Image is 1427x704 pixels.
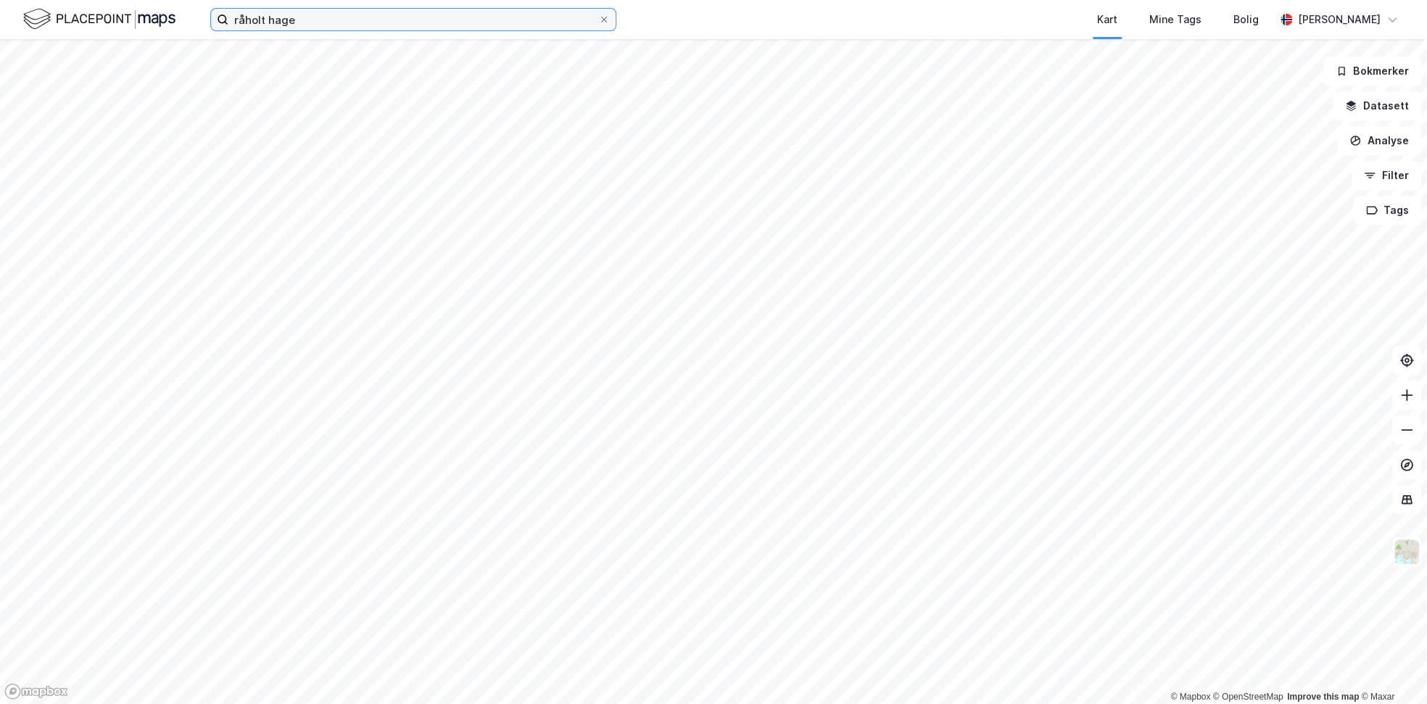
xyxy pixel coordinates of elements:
[228,9,598,30] input: Søk på adresse, matrikkel, gårdeiere, leietakere eller personer
[1323,57,1421,86] button: Bokmerker
[1354,634,1427,704] div: Kontrollprogram for chat
[1097,11,1117,28] div: Kart
[1354,634,1427,704] iframe: Chat Widget
[1287,692,1359,702] a: Improve this map
[1233,11,1259,28] div: Bolig
[23,7,175,32] img: logo.f888ab2527a4732fd821a326f86c7f29.svg
[1393,538,1420,566] img: Z
[4,683,68,700] a: Mapbox homepage
[1354,196,1421,225] button: Tags
[1298,11,1381,28] div: [PERSON_NAME]
[1337,126,1421,155] button: Analyse
[1333,91,1421,120] button: Datasett
[1170,692,1210,702] a: Mapbox
[1352,161,1421,190] button: Filter
[1149,11,1201,28] div: Mine Tags
[1213,692,1283,702] a: OpenStreetMap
